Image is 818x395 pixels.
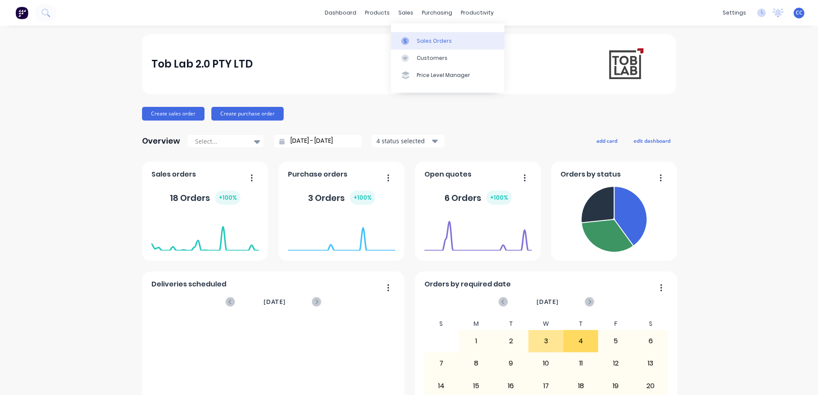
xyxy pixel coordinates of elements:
button: 4 status selected [372,135,445,147]
div: purchasing [418,6,456,19]
div: 4 [564,330,598,352]
div: + 100 % [350,191,375,205]
div: 2 [494,330,528,352]
div: 11 [564,353,598,374]
span: Sales orders [151,169,196,180]
div: 7 [424,353,459,374]
div: 9 [494,353,528,374]
div: 1 [459,330,493,352]
a: dashboard [320,6,361,19]
div: + 100 % [486,191,512,205]
a: Price Level Manager [391,67,504,84]
span: Purchase orders [288,169,347,180]
div: Price Level Manager [417,71,470,79]
div: sales [394,6,418,19]
div: 3 Orders [308,191,375,205]
div: 6 [634,330,668,352]
span: Orders by status [560,169,621,180]
div: T [494,318,529,330]
div: W [528,318,563,330]
div: 3 [529,330,563,352]
div: 18 Orders [170,191,240,205]
img: Tob Lab 2.0 PTY LTD [607,46,644,82]
div: F [598,318,633,330]
span: Open quotes [424,169,471,180]
div: Overview [142,133,180,150]
div: products [361,6,394,19]
div: 4 status selected [376,136,430,145]
div: settings [718,6,750,19]
div: Sales Orders [417,37,452,45]
div: Customers [417,54,448,62]
div: Tob Lab 2.0 PTY LTD [151,56,253,73]
div: 6 Orders [445,191,512,205]
span: [DATE] [264,297,286,307]
div: M [459,318,494,330]
button: Create purchase order [211,107,284,121]
div: 12 [599,353,633,374]
div: productivity [456,6,498,19]
img: Factory [15,6,28,19]
div: S [633,318,668,330]
span: CC [796,9,803,17]
button: Create sales order [142,107,204,121]
span: Orders by required date [424,279,511,289]
button: add card [591,135,623,146]
div: 8 [459,353,493,374]
div: + 100 % [215,191,240,205]
a: Customers [391,50,504,67]
button: edit dashboard [628,135,676,146]
span: [DATE] [536,297,559,307]
div: 13 [634,353,668,374]
div: 5 [599,330,633,352]
a: Sales Orders [391,32,504,49]
div: T [563,318,599,330]
div: 10 [529,353,563,374]
div: S [424,318,459,330]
